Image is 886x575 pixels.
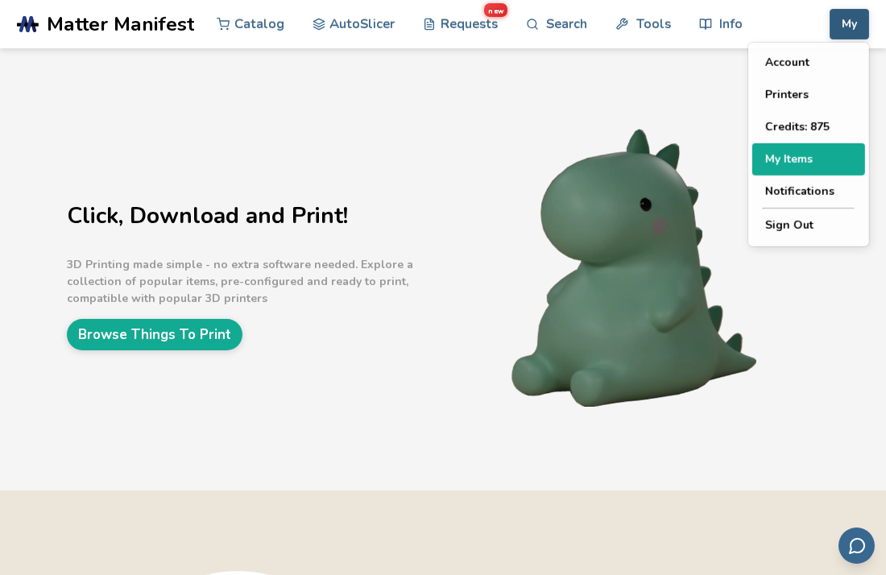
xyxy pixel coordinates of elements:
[67,256,441,307] p: 3D Printing made simple - no extra software needed. Explore a collection of popular items, pre-co...
[484,3,507,17] span: new
[47,13,194,35] span: Matter Manifest
[752,209,865,242] button: Sign Out
[67,319,242,350] a: Browse Things To Print
[752,111,865,143] button: Credits: 875
[830,9,869,39] button: My
[838,527,875,564] button: Send feedback via email
[752,47,865,79] button: Account
[748,43,869,246] div: My
[752,79,865,111] button: Printers
[765,185,834,198] span: Notifications
[67,204,441,229] h1: Click, Download and Print!
[752,143,865,176] button: My Items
